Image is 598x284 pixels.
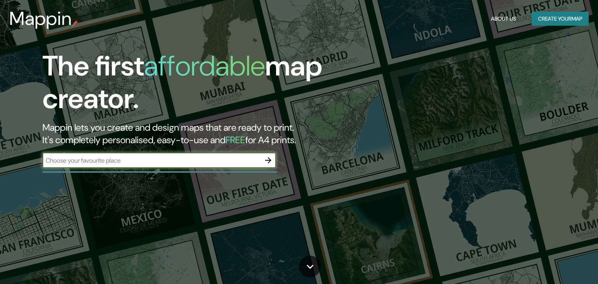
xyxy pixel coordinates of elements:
[532,12,589,26] button: Create yourmap
[9,8,72,30] h3: Mappin
[42,156,260,165] input: Choose your favourite place
[72,20,78,26] img: mappin-pin
[144,48,265,84] h1: affordable
[225,134,245,146] h5: FREE
[488,12,519,26] button: About Us
[42,50,341,121] h1: The first map creator.
[42,121,341,146] h2: Mappin lets you create and design maps that are ready to print. It's completely personalised, eas...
